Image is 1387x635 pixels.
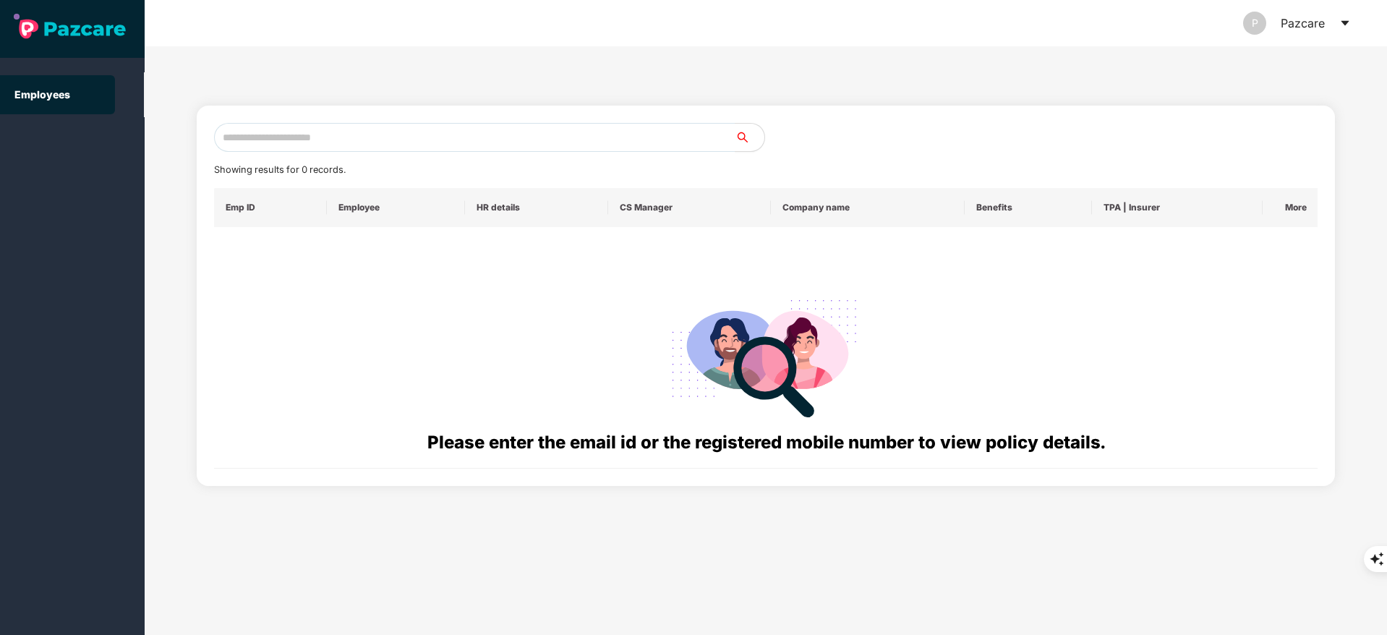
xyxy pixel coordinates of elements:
[1339,17,1351,29] span: caret-down
[771,188,965,227] th: Company name
[735,123,765,152] button: search
[214,164,346,175] span: Showing results for 0 records.
[1263,188,1318,227] th: More
[327,188,465,227] th: Employee
[735,132,764,143] span: search
[465,188,607,227] th: HR details
[662,282,870,429] img: svg+xml;base64,PHN2ZyB4bWxucz0iaHR0cDovL3d3dy53My5vcmcvMjAwMC9zdmciIHdpZHRoPSIyODgiIGhlaWdodD0iMj...
[965,188,1092,227] th: Benefits
[1092,188,1263,227] th: TPA | Insurer
[608,188,771,227] th: CS Manager
[214,188,328,227] th: Emp ID
[1252,12,1258,35] span: P
[427,432,1105,453] span: Please enter the email id or the registered mobile number to view policy details.
[14,88,70,101] a: Employees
